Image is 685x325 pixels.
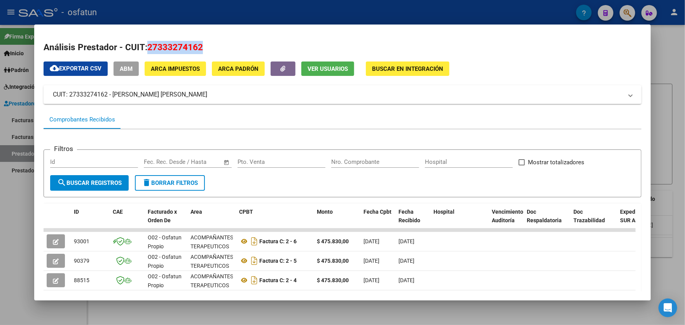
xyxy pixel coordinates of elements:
[50,144,77,154] h3: Filtros
[74,238,89,244] span: 93001
[148,209,177,224] span: Facturado x Orden De
[249,274,259,286] i: Descargar documento
[314,204,360,238] datatable-header-cell: Monto
[113,209,123,215] span: CAE
[148,234,182,249] span: O02 - Osfatun Propio
[317,238,349,244] strong: $ 475.830,00
[74,277,89,283] span: 88515
[44,61,108,76] button: Exportar CSV
[573,209,605,224] span: Doc Trazabilidad
[489,204,524,238] datatable-header-cell: Vencimiento Auditoría
[212,61,265,76] button: ARCA Padrón
[308,65,348,72] span: Ver Usuarios
[190,273,233,288] span: ACOMPAÑANTES TERAPEUTICOS
[528,158,584,167] span: Mostrar totalizadores
[74,209,79,215] span: ID
[44,41,641,54] h2: Análisis Prestador - CUIT:
[57,179,122,186] span: Buscar Registros
[190,254,233,269] span: ACOMPAÑANTES TERAPEUTICOS
[363,209,391,215] span: Fecha Cpbt
[317,258,349,264] strong: $ 475.830,00
[249,235,259,248] i: Descargar documento
[430,204,489,238] datatable-header-cell: Hospital
[360,204,395,238] datatable-header-cell: Fecha Cpbt
[49,115,115,124] div: Comprobantes Recibidos
[366,61,449,76] button: Buscar en Integración
[398,238,414,244] span: [DATE]
[433,209,454,215] span: Hospital
[142,179,198,186] span: Borrar Filtros
[110,204,145,238] datatable-header-cell: CAE
[527,209,562,224] span: Doc Respaldatoria
[249,255,259,267] i: Descargar documento
[259,238,297,244] strong: Factura C: 2 - 6
[363,277,379,283] span: [DATE]
[659,299,677,317] div: Open Intercom Messenger
[259,277,297,283] strong: Factura C: 2 - 4
[114,61,139,76] button: ABM
[120,65,133,72] span: ABM
[142,178,151,187] mat-icon: delete
[71,204,110,238] datatable-header-cell: ID
[398,258,414,264] span: [DATE]
[148,254,182,269] span: O02 - Osfatun Propio
[372,65,443,72] span: Buscar en Integración
[222,158,231,167] button: Open calendar
[148,273,182,288] span: O02 - Osfatun Propio
[53,90,623,99] mat-panel-title: CUIT: 27333274162 - [PERSON_NAME] [PERSON_NAME]
[395,204,430,238] datatable-header-cell: Fecha Recibido
[620,209,655,224] span: Expediente SUR Asociado
[145,204,187,238] datatable-header-cell: Facturado x Orden De
[617,204,660,238] datatable-header-cell: Expediente SUR Asociado
[182,158,220,165] input: Fecha fin
[363,258,379,264] span: [DATE]
[239,209,253,215] span: CPBT
[363,238,379,244] span: [DATE]
[398,209,420,224] span: Fecha Recibido
[50,65,101,72] span: Exportar CSV
[524,204,570,238] datatable-header-cell: Doc Respaldatoria
[187,204,236,238] datatable-header-cell: Area
[317,209,333,215] span: Monto
[301,61,354,76] button: Ver Usuarios
[50,175,129,191] button: Buscar Registros
[50,63,59,73] mat-icon: cloud_download
[570,204,617,238] datatable-header-cell: Doc Trazabilidad
[147,42,203,52] span: 27333274162
[317,277,349,283] strong: $ 475.830,00
[492,209,523,224] span: Vencimiento Auditoría
[236,204,314,238] datatable-header-cell: CPBT
[57,178,66,187] mat-icon: search
[144,158,175,165] input: Fecha inicio
[74,258,89,264] span: 90379
[145,61,206,76] button: ARCA Impuestos
[398,277,414,283] span: [DATE]
[135,175,205,191] button: Borrar Filtros
[259,258,297,264] strong: Factura C: 2 - 5
[190,209,202,215] span: Area
[218,65,259,72] span: ARCA Padrón
[190,234,233,249] span: ACOMPAÑANTES TERAPEUTICOS
[44,85,641,104] mat-expansion-panel-header: CUIT: 27333274162 - [PERSON_NAME] [PERSON_NAME]
[151,65,200,72] span: ARCA Impuestos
